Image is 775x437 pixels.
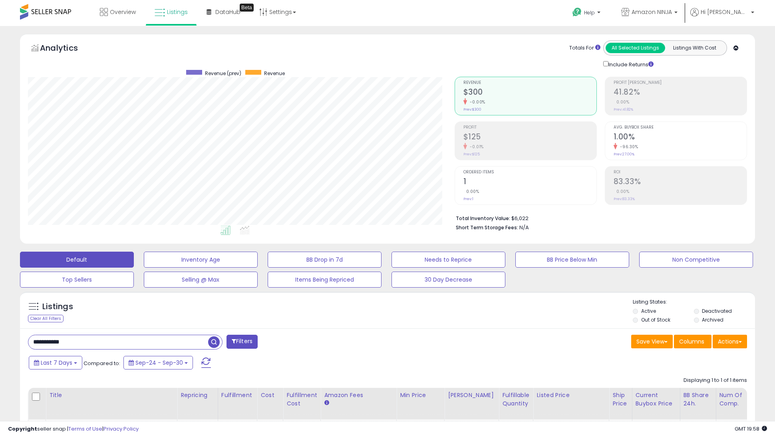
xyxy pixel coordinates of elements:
[463,177,596,188] h2: 1
[690,8,754,26] a: Hi [PERSON_NAME]
[215,8,240,16] span: DataHub
[632,8,672,16] span: Amazon NINJA
[205,70,241,77] span: Revenue (prev)
[614,152,634,157] small: Prev: 27.00%
[324,399,329,407] small: Amazon Fees.
[268,272,382,288] button: Items Being Repriced
[456,224,518,231] b: Short Term Storage Fees:
[144,272,258,288] button: Selling @ Max
[515,252,629,268] button: BB Price Below Min
[448,391,495,399] div: [PERSON_NAME]
[614,170,747,175] span: ROI
[20,272,134,288] button: Top Sellers
[641,316,670,323] label: Out of Stock
[144,252,258,268] button: Inventory Age
[391,252,505,268] button: Needs to Reprice
[636,391,677,408] div: Current Buybox Price
[29,356,82,369] button: Last 7 Days
[702,316,723,323] label: Archived
[463,170,596,175] span: Ordered Items
[463,87,596,98] h2: $300
[614,197,635,201] small: Prev: 83.33%
[240,4,254,12] div: Tooltip anchor
[665,43,724,53] button: Listings With Cost
[463,197,473,201] small: Prev: 1
[135,359,183,367] span: Sep-24 - Sep-30
[735,425,767,433] span: 2025-10-9 19:58 GMT
[463,81,596,85] span: Revenue
[569,44,600,52] div: Totals For
[614,107,633,112] small: Prev: 41.82%
[719,391,749,408] div: Num of Comp.
[227,335,258,349] button: Filters
[400,391,441,399] div: Min Price
[268,252,382,268] button: BB Drop in 7d
[614,132,747,143] h2: 1.00%
[639,252,753,268] button: Non Competitive
[537,391,606,399] div: Listed Price
[519,224,529,231] span: N/A
[614,177,747,188] h2: 83.33%
[463,152,480,157] small: Prev: $125
[324,391,393,399] div: Amazon Fees
[42,301,73,312] h5: Listings
[572,7,582,17] i: Get Help
[684,377,747,384] div: Displaying 1 to 1 of 1 items
[597,60,663,69] div: Include Returns
[467,144,484,150] small: -0.01%
[20,252,134,268] button: Default
[463,125,596,130] span: Profit
[8,425,37,433] strong: Copyright
[702,308,732,314] label: Deactivated
[614,125,747,130] span: Avg. Buybox Share
[701,8,749,16] span: Hi [PERSON_NAME]
[614,81,747,85] span: Profit [PERSON_NAME]
[264,70,285,77] span: Revenue
[103,425,139,433] a: Privacy Policy
[260,391,280,399] div: Cost
[614,99,630,105] small: 0.00%
[40,42,93,56] h5: Analytics
[123,356,193,369] button: Sep-24 - Sep-30
[641,308,656,314] label: Active
[456,215,510,222] b: Total Inventory Value:
[566,1,608,26] a: Help
[631,335,673,348] button: Save View
[674,335,711,348] button: Columns
[633,298,755,306] p: Listing States:
[684,391,713,408] div: BB Share 24h.
[617,144,638,150] small: -96.30%
[68,425,102,433] a: Terms of Use
[181,391,215,399] div: Repricing
[8,425,139,433] div: seller snap | |
[463,189,479,195] small: 0.00%
[463,132,596,143] h2: $125
[391,272,505,288] button: 30 Day Decrease
[614,87,747,98] h2: 41.82%
[221,391,254,399] div: Fulfillment
[584,9,595,16] span: Help
[502,391,530,408] div: Fulfillable Quantity
[456,213,741,222] li: $6,022
[286,391,317,408] div: Fulfillment Cost
[41,359,72,367] span: Last 7 Days
[110,8,136,16] span: Overview
[679,338,704,346] span: Columns
[463,107,481,112] small: Prev: $300
[606,43,665,53] button: All Selected Listings
[167,8,188,16] span: Listings
[83,360,120,367] span: Compared to:
[614,189,630,195] small: 0.00%
[49,391,174,399] div: Title
[713,335,747,348] button: Actions
[612,391,628,408] div: Ship Price
[467,99,485,105] small: -0.00%
[28,315,64,322] div: Clear All Filters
